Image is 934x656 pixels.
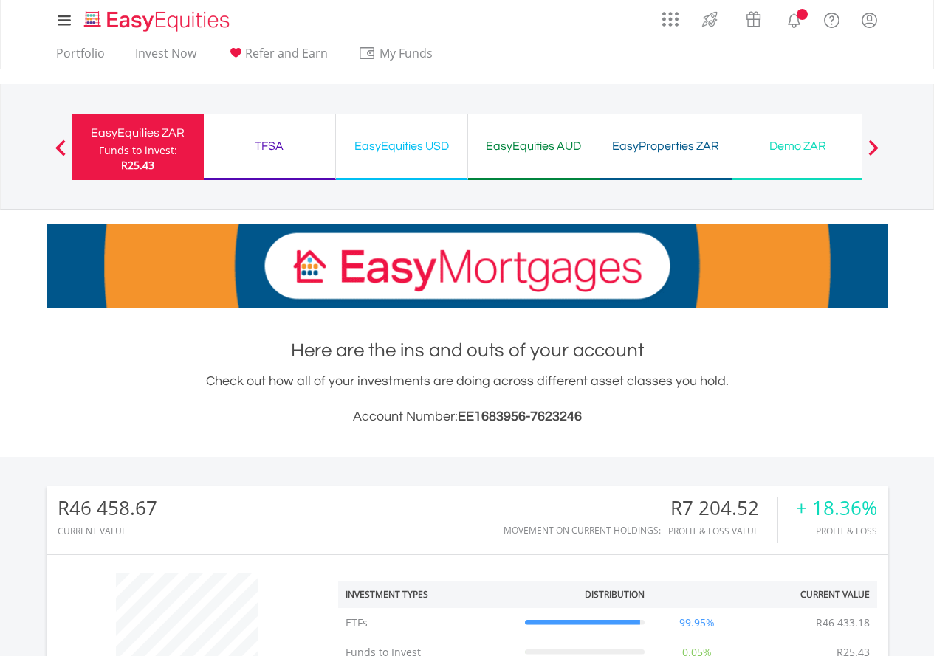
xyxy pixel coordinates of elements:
[338,581,518,608] th: Investment Types
[652,608,742,638] td: 99.95%
[477,136,591,156] div: EasyEquities AUD
[47,407,888,427] h3: Account Number:
[50,46,111,69] a: Portfolio
[46,147,75,162] button: Previous
[47,337,888,364] h1: Here are the ins and outs of your account
[662,11,679,27] img: grid-menu-icon.svg
[129,46,202,69] a: Invest Now
[58,497,157,519] div: R46 458.67
[859,147,888,162] button: Next
[245,45,328,61] span: Refer and Earn
[345,136,459,156] div: EasyEquities USD
[668,497,777,519] div: R7 204.52
[338,608,518,638] td: ETFs
[47,224,888,308] img: EasyMortage Promotion Banner
[741,136,855,156] div: Demo ZAR
[221,46,334,69] a: Refer and Earn
[358,44,455,63] span: My Funds
[585,588,645,601] div: Distribution
[78,4,236,33] a: Home page
[458,410,582,424] span: EE1683956-7623246
[213,136,326,156] div: TFSA
[58,526,157,536] div: CURRENT VALUE
[81,122,195,143] div: EasyEquities ZAR
[813,4,851,33] a: FAQ's and Support
[698,7,722,31] img: thrive-v2.svg
[732,4,775,31] a: Vouchers
[796,526,877,536] div: Profit & Loss
[775,4,813,33] a: Notifications
[668,526,777,536] div: Profit & Loss Value
[741,7,766,31] img: vouchers-v2.svg
[504,525,661,535] div: Movement on Current Holdings:
[121,158,154,172] span: R25.43
[808,608,877,638] td: R46 433.18
[742,581,877,608] th: Current Value
[851,4,888,36] a: My Profile
[47,371,888,427] div: Check out how all of your investments are doing across different asset classes you hold.
[609,136,723,156] div: EasyProperties ZAR
[99,143,177,158] div: Funds to invest:
[653,4,688,27] a: AppsGrid
[796,497,877,519] div: + 18.36%
[81,9,236,33] img: EasyEquities_Logo.png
